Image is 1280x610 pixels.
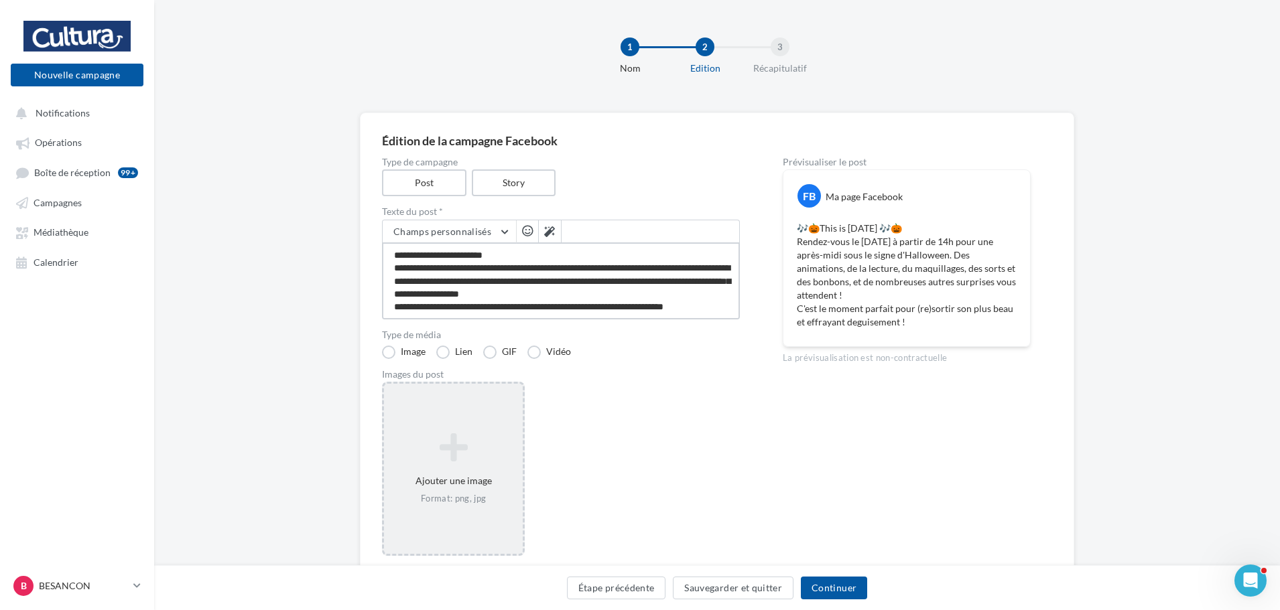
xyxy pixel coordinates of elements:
div: Édition de la campagne Facebook [382,135,1052,147]
div: Images du post [382,370,740,379]
div: Prévisualiser le post [783,157,1031,167]
label: Type de campagne [382,157,740,167]
a: B BESANCON [11,573,143,599]
div: FB [797,184,821,208]
label: Lien [436,346,472,359]
button: Continuer [801,577,867,599]
a: Campagnes [8,190,146,214]
div: Nom [587,62,673,75]
label: Type de média [382,330,740,339]
iframe: Intercom live chat [1234,564,1267,597]
span: Médiathèque [34,227,88,238]
p: 🎶🎃This is [DATE] 🎶🎃 Rendez-vous le [DATE] à partir de 14h pour une après-midi sous le signe d'Hal... [797,222,1017,329]
label: Texte du post * [382,207,740,216]
label: Story [472,169,556,196]
span: Champs personnalisés [393,226,491,237]
div: Ma page Facebook [826,190,903,204]
p: BESANCON [39,579,128,593]
span: B [21,579,27,593]
div: La prévisualisation est non-contractuelle [783,347,1031,364]
span: Boîte de réception [34,167,111,178]
label: GIF [483,346,517,359]
span: Opérations [35,137,82,149]
label: Vidéo [527,346,571,359]
button: Nouvelle campagne [11,64,143,86]
div: 3 [771,37,789,56]
a: Boîte de réception99+ [8,160,146,185]
div: Récapitulatif [737,62,823,75]
span: Notifications [36,107,90,119]
div: 1 [621,37,639,56]
button: Étape précédente [567,577,666,599]
div: Edition [662,62,748,75]
span: Campagnes [34,197,82,208]
a: Calendrier [8,250,146,274]
button: Sauvegarder et quitter [673,577,793,599]
span: Calendrier [34,256,78,268]
label: Post [382,169,466,196]
button: Champs personnalisés [383,220,516,243]
label: Image [382,346,426,359]
a: Opérations [8,130,146,154]
a: Médiathèque [8,220,146,244]
div: 2 [696,37,714,56]
button: Notifications [8,100,141,125]
div: 99+ [118,167,138,178]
